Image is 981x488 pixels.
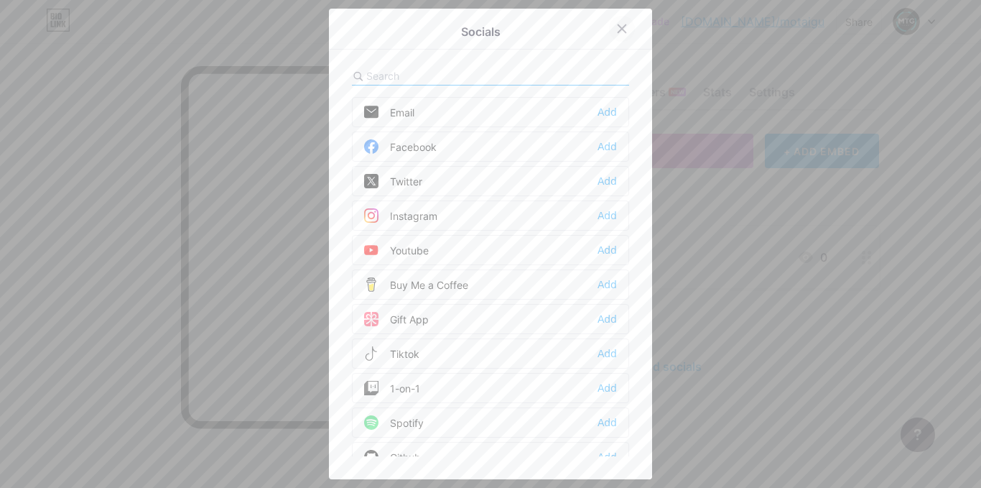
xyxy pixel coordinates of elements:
[598,415,617,430] div: Add
[364,243,429,257] div: Youtube
[364,450,421,464] div: Github
[598,105,617,119] div: Add
[366,68,525,83] input: Search
[461,23,501,40] div: Socials
[598,208,617,223] div: Add
[364,381,420,395] div: 1-on-1
[598,139,617,154] div: Add
[364,174,422,188] div: Twitter
[364,105,414,119] div: Email
[364,346,419,361] div: Tiktok
[364,139,437,154] div: Facebook
[364,415,424,430] div: Spotify
[598,381,617,395] div: Add
[364,312,429,326] div: Gift App
[598,312,617,326] div: Add
[598,346,617,361] div: Add
[598,174,617,188] div: Add
[364,277,468,292] div: Buy Me a Coffee
[364,208,437,223] div: Instagram
[598,277,617,292] div: Add
[598,243,617,257] div: Add
[598,450,617,464] div: Add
